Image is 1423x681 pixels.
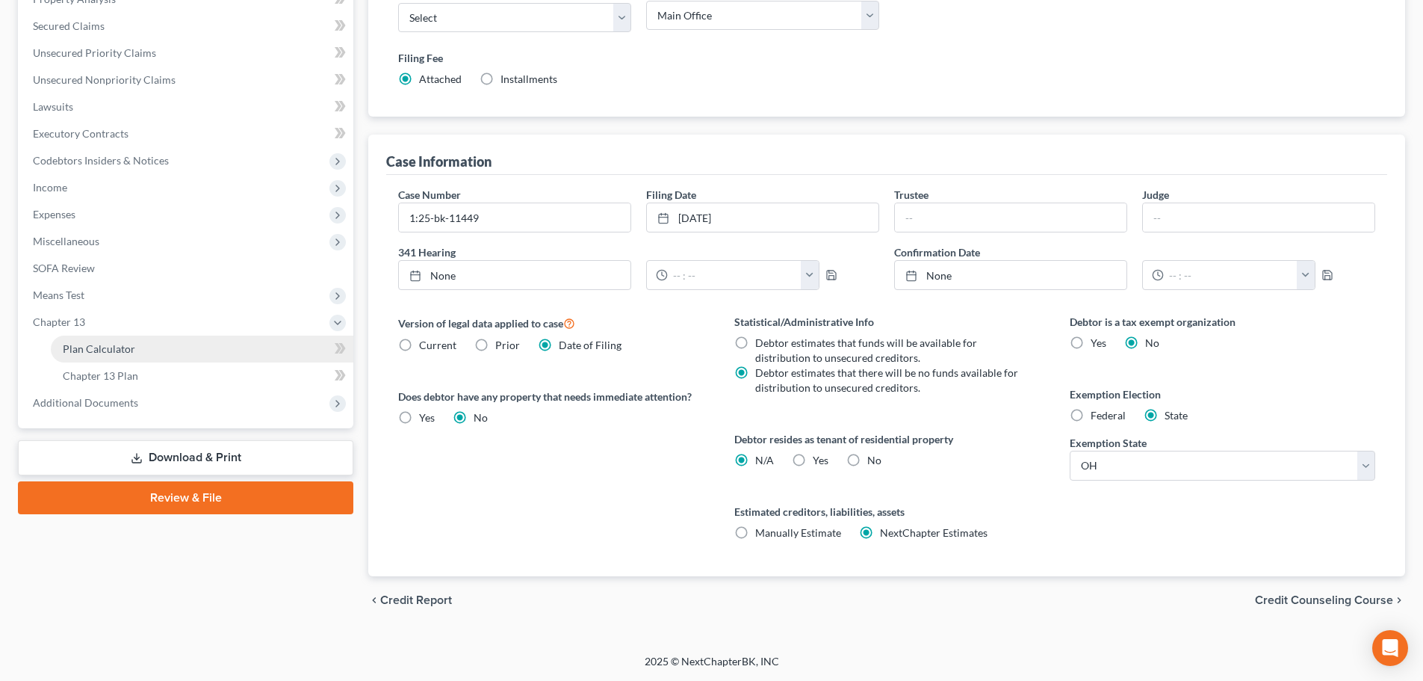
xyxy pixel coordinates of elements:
[33,181,67,194] span: Income
[33,208,75,221] span: Expenses
[398,389,704,404] label: Does debtor have any property that needs immediate attention?
[1070,386,1375,402] label: Exemption Election
[33,396,138,409] span: Additional Documents
[21,255,353,282] a: SOFA Review
[398,314,704,332] label: Version of legal data applied to case
[647,203,878,232] a: [DATE]
[668,261,802,289] input: -- : --
[734,504,1040,520] label: Estimated creditors, liabilities, assets
[1255,594,1393,606] span: Credit Counseling Course
[813,454,828,466] span: Yes
[755,526,841,539] span: Manually Estimate
[33,154,169,167] span: Codebtors Insiders & Notices
[398,187,461,203] label: Case Number
[755,454,774,466] span: N/A
[21,13,353,40] a: Secured Claims
[51,336,353,363] a: Plan Calculator
[1164,261,1298,289] input: -- : --
[33,289,84,301] span: Means Test
[1372,630,1408,666] div: Open Intercom Messenger
[419,411,435,424] span: Yes
[21,120,353,147] a: Executory Contracts
[368,594,452,606] button: chevron_left Credit Report
[391,244,887,260] label: 341 Hearing
[399,203,630,232] input: Enter case number...
[21,67,353,93] a: Unsecured Nonpriority Claims
[33,46,156,59] span: Unsecured Priority Claims
[380,594,452,606] span: Credit Report
[33,19,105,32] span: Secured Claims
[755,336,977,364] span: Debtor estimates that funds will be available for distribution to unsecured creditors.
[18,440,353,475] a: Download & Print
[286,654,1138,681] div: 2025 © NextChapterBK, INC
[33,235,99,247] span: Miscellaneous
[895,203,1126,232] input: --
[33,127,128,140] span: Executory Contracts
[880,526,988,539] span: NextChapter Estimates
[734,314,1040,330] label: Statistical/Administrative Info
[18,481,353,514] a: Review & File
[368,594,380,606] i: chevron_left
[33,315,85,328] span: Chapter 13
[1255,594,1405,606] button: Credit Counseling Course chevron_right
[755,366,1018,394] span: Debtor estimates that there will be no funds available for distribution to unsecured creditors.
[419,339,456,351] span: Current
[474,411,488,424] span: No
[399,261,630,289] a: None
[887,244,1383,260] label: Confirmation Date
[398,50,1375,66] label: Filing Fee
[63,342,135,355] span: Plan Calculator
[1393,594,1405,606] i: chevron_right
[33,100,73,113] span: Lawsuits
[1070,435,1147,451] label: Exemption State
[63,369,138,382] span: Chapter 13 Plan
[51,363,353,389] a: Chapter 13 Plan
[33,73,176,86] span: Unsecured Nonpriority Claims
[559,339,621,351] span: Date of Filing
[867,454,881,466] span: No
[1142,187,1169,203] label: Judge
[1145,336,1159,349] span: No
[895,261,1126,289] a: None
[1165,409,1188,422] span: State
[386,152,492,170] div: Case Information
[1091,409,1126,422] span: Federal
[419,73,462,85] span: Attached
[646,187,696,203] label: Filing Date
[1143,203,1374,232] input: --
[33,262,95,274] span: SOFA Review
[500,73,557,85] span: Installments
[21,93,353,120] a: Lawsuits
[894,187,928,203] label: Trustee
[495,339,520,351] span: Prior
[21,40,353,67] a: Unsecured Priority Claims
[1091,336,1106,349] span: Yes
[734,431,1040,447] label: Debtor resides as tenant of residential property
[1070,314,1375,330] label: Debtor is a tax exempt organization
